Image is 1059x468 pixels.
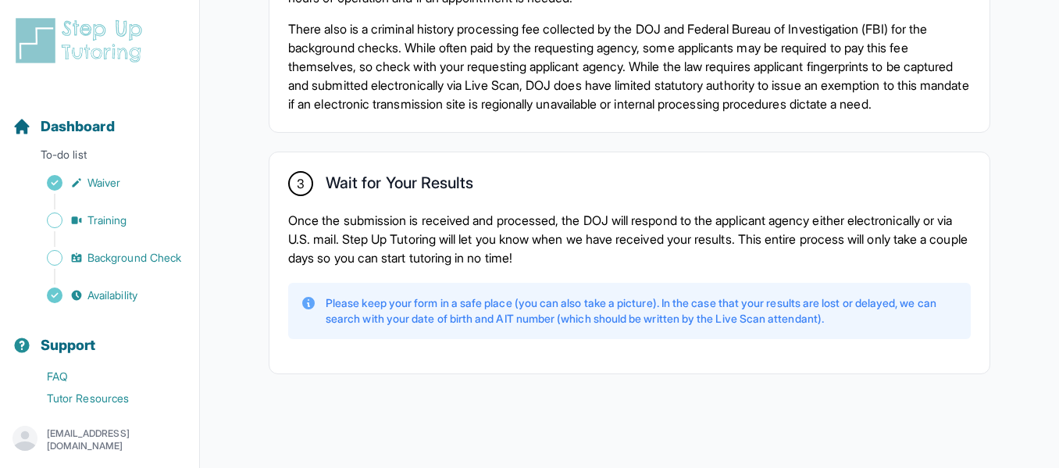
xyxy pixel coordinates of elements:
[41,334,96,356] span: Support
[6,309,193,363] button: Support
[47,427,187,452] p: [EMAIL_ADDRESS][DOMAIN_NAME]
[12,247,199,269] a: Background Check
[87,213,127,228] span: Training
[12,209,199,231] a: Training
[6,147,193,169] p: To-do list
[41,116,115,138] span: Dashboard
[87,175,120,191] span: Waiver
[87,288,137,303] span: Availability
[87,250,181,266] span: Background Check
[12,16,152,66] img: logo
[12,284,199,306] a: Availability
[12,116,115,138] a: Dashboard
[12,388,199,409] a: Tutor Resources
[6,91,193,144] button: Dashboard
[12,172,199,194] a: Waiver
[326,173,473,198] h2: Wait for Your Results
[288,20,971,113] p: There also is a criminal history processing fee collected by the DOJ and Federal Bureau of Invest...
[297,174,305,193] span: 3
[12,366,199,388] a: FAQ
[326,295,958,327] p: Please keep your form in a safe place (you can also take a picture). In the case that your result...
[288,211,971,267] p: Once the submission is received and processed, the DOJ will respond to the applicant agency eithe...
[12,409,199,447] a: Meet with Onboarding Support
[12,426,187,454] button: [EMAIL_ADDRESS][DOMAIN_NAME]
